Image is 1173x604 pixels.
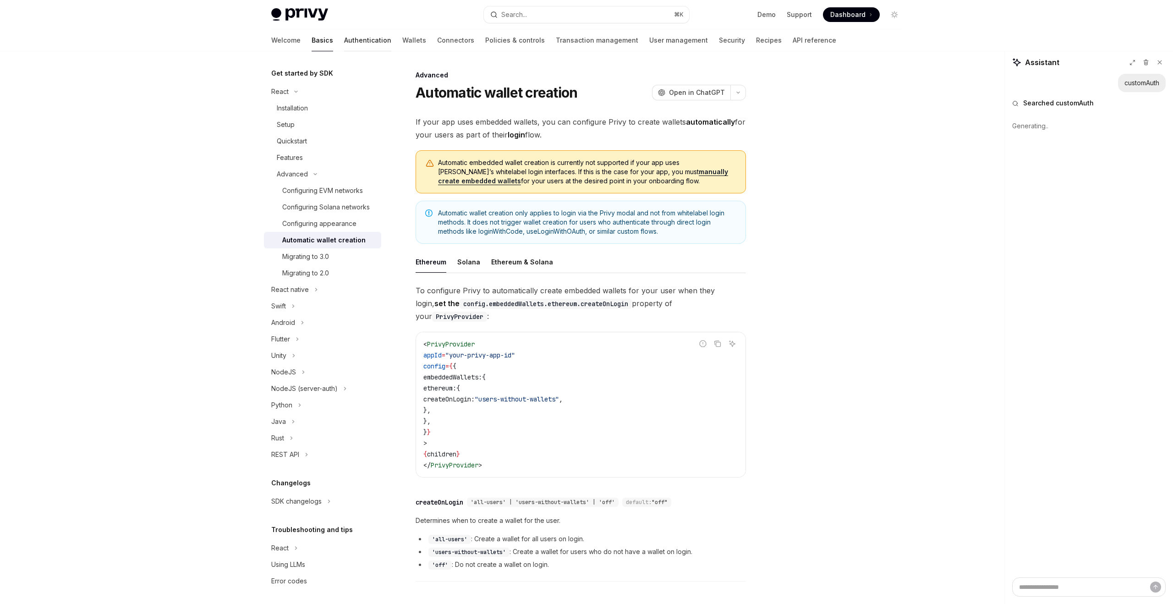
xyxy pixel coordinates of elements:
a: Configuring Solana networks [264,199,381,215]
span: Dashboard [830,10,866,19]
li: : Create a wallet for users who do not have a wallet on login. [416,546,746,557]
button: Toggle Unity section [264,347,381,364]
div: Setup [277,119,295,130]
div: Using LLMs [271,559,305,570]
div: Configuring Solana networks [282,202,370,213]
span: To configure Privy to automatically create embedded wallets for your user when they login, proper... [416,284,746,323]
span: , [559,395,563,403]
a: Configuring EVM networks [264,182,381,199]
div: Migrating to 3.0 [282,251,329,262]
a: Transaction management [556,29,638,51]
button: Toggle React section [264,83,381,100]
button: Toggle REST API section [264,446,381,463]
strong: automatically [686,117,735,126]
button: Open search [484,6,689,23]
h5: Troubleshooting and tips [271,524,353,535]
span: ethereum: [423,384,456,392]
span: > [423,439,427,447]
span: 'all-users' | 'users-without-wallets' | 'off' [471,499,615,506]
button: Toggle Java section [264,413,381,430]
div: Android [271,317,295,328]
span: Open in ChatGPT [669,88,725,97]
button: Toggle React section [264,540,381,556]
div: Generating.. [1012,114,1166,138]
a: Using LLMs [264,556,381,573]
span: Determines when to create a wallet for the user. [416,515,746,526]
a: Authentication [344,29,391,51]
code: 'users-without-wallets' [428,548,510,557]
div: NodeJS (server-auth) [271,383,338,394]
button: Send message [1150,582,1161,593]
div: Automatic wallet creation [282,235,366,246]
a: Migrating to 3.0 [264,248,381,265]
a: Security [719,29,745,51]
div: Features [277,152,303,163]
button: Toggle React native section [264,281,381,298]
a: Support [787,10,812,19]
a: Configuring appearance [264,215,381,232]
span: ⌘ K [674,11,684,18]
button: Toggle NodeJS section [264,364,381,380]
div: createOnLogin [416,498,463,507]
a: User management [649,29,708,51]
span: }, [423,406,431,414]
span: "off" [652,499,668,506]
div: React [271,86,289,97]
a: Automatic wallet creation [264,232,381,248]
span: { [423,450,427,458]
button: Toggle Android section [264,314,381,331]
span: PrivyProvider [431,461,478,469]
div: Error codes [271,576,307,587]
button: Ask AI [726,338,738,350]
span: } [427,428,431,436]
h5: Get started by SDK [271,68,333,79]
div: React [271,543,289,554]
span: embeddedWallets: [423,373,482,381]
div: Python [271,400,292,411]
code: 'all-users' [428,535,471,544]
a: Features [264,149,381,166]
button: Toggle Python section [264,397,381,413]
button: Toggle Rust section [264,430,381,446]
div: Search... [501,9,527,20]
span: < [423,340,427,348]
div: Advanced [277,169,308,180]
button: Toggle Advanced section [264,166,381,182]
div: Ethereum [416,251,446,273]
a: Recipes [756,29,782,51]
span: createOnLogin: [423,395,475,403]
span: Automatic wallet creation only applies to login via the Privy modal and not from whitelabel login... [438,209,736,236]
button: Searched customAuth [1012,99,1166,108]
li: : Create a wallet for all users on login. [416,533,746,544]
span: If your app uses embedded wallets, you can configure Privy to create wallets for your users as pa... [416,115,746,141]
a: Error codes [264,573,381,589]
a: Connectors [437,29,474,51]
span: default: [626,499,652,506]
span: appId [423,351,442,359]
img: light logo [271,8,328,21]
button: Toggle NodeJS (server-auth) section [264,380,381,397]
div: Swift [271,301,286,312]
div: Advanced [416,71,746,80]
a: API reference [793,29,836,51]
strong: set the [434,299,632,308]
span: > [478,461,482,469]
div: Configuring appearance [282,218,356,229]
div: Java [271,416,286,427]
div: Solana [457,251,480,273]
span: } [456,450,460,458]
span: = [442,351,445,359]
button: Report incorrect code [697,338,709,350]
span: { [449,362,453,370]
button: Toggle Swift section [264,298,381,314]
div: React native [271,284,309,295]
svg: Warning [425,159,434,168]
span: </ [423,461,431,469]
div: REST API [271,449,299,460]
svg: Note [425,209,433,217]
span: Searched customAuth [1023,99,1094,108]
div: Ethereum & Solana [491,251,553,273]
div: Configuring EVM networks [282,185,363,196]
button: Open in ChatGPT [652,85,730,100]
span: PrivyProvider [427,340,475,348]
